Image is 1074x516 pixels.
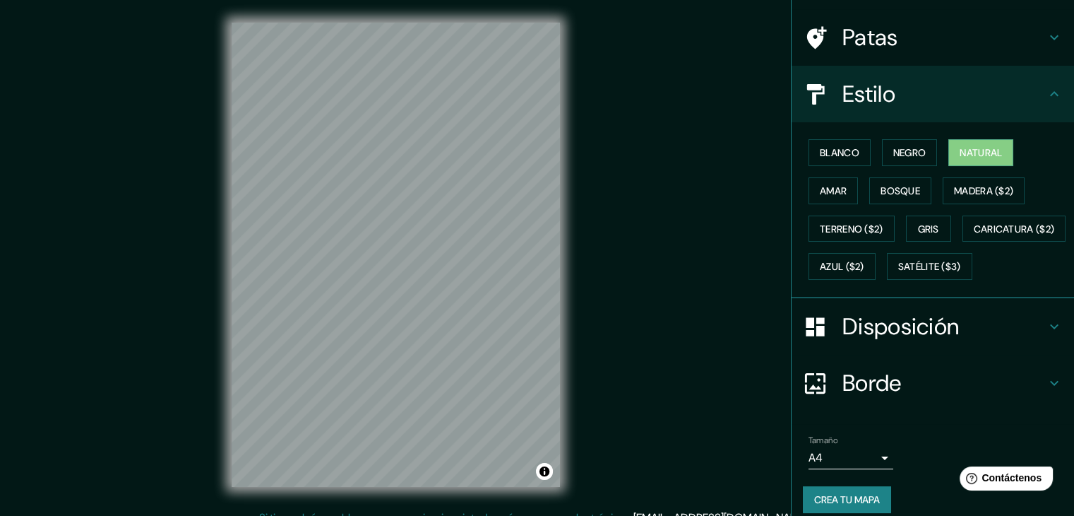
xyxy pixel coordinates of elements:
[882,139,938,166] button: Negro
[809,253,876,280] button: Azul ($2)
[893,146,926,159] font: Negro
[842,368,902,398] font: Borde
[842,79,895,109] font: Estilo
[820,184,847,197] font: Amar
[960,146,1002,159] font: Natural
[954,184,1013,197] font: Madera ($2)
[814,493,880,506] font: Crea tu mapa
[792,355,1074,411] div: Borde
[974,223,1055,235] font: Caricatura ($2)
[803,486,891,513] button: Crea tu mapa
[842,23,898,52] font: Patas
[906,216,951,242] button: Gris
[809,177,858,204] button: Amar
[809,447,893,469] div: A4
[918,223,939,235] font: Gris
[898,261,961,274] font: Satélite ($3)
[809,139,871,166] button: Blanco
[809,216,895,242] button: Terreno ($2)
[881,184,920,197] font: Bosque
[792,9,1074,66] div: Patas
[842,312,959,341] font: Disposición
[948,461,1058,500] iframe: Lanzador de widgets de ayuda
[809,435,837,446] font: Tamaño
[792,66,1074,122] div: Estilo
[820,223,883,235] font: Terreno ($2)
[820,261,864,274] font: Azul ($2)
[809,450,823,465] font: A4
[948,139,1013,166] button: Natural
[232,23,560,487] canvas: Mapa
[887,253,972,280] button: Satélite ($3)
[792,298,1074,355] div: Disposición
[943,177,1025,204] button: Madera ($2)
[962,216,1066,242] button: Caricatura ($2)
[820,146,859,159] font: Blanco
[869,177,931,204] button: Bosque
[536,463,553,480] button: Activar o desactivar atribución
